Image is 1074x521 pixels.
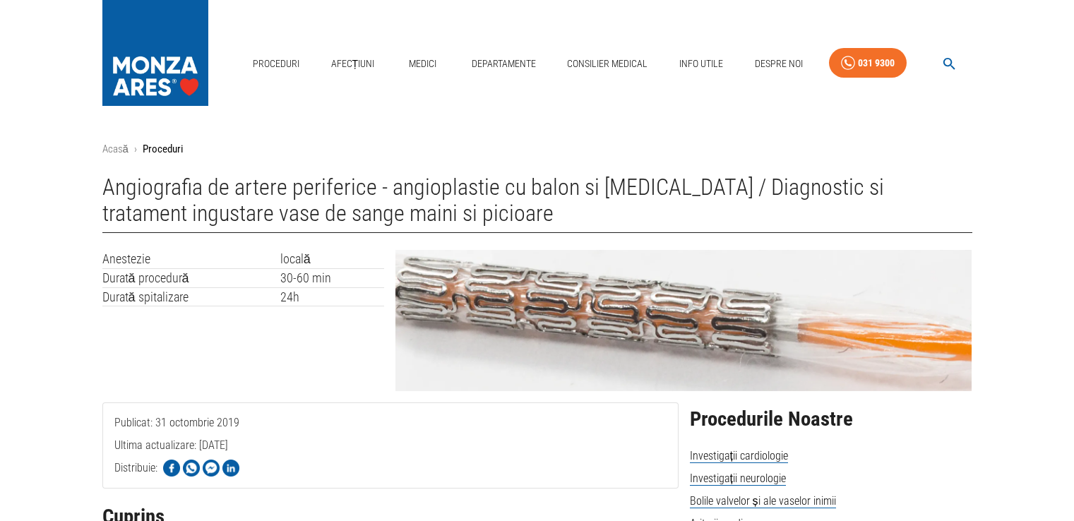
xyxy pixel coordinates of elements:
[326,49,381,78] a: Afecțiuni
[466,49,542,78] a: Departamente
[690,472,786,486] span: Investigații neurologie
[690,408,972,431] h2: Procedurile Noastre
[222,460,239,477] img: Share on LinkedIn
[690,449,788,463] span: Investigații cardiologie
[858,54,895,72] div: 031 9300
[247,49,305,78] a: Proceduri
[134,141,137,157] li: ›
[690,494,836,508] span: Bolile valvelor și ale vaselor inimii
[400,49,446,78] a: Medici
[102,268,280,287] td: Durată procedură
[114,460,157,477] p: Distribuie:
[102,143,129,155] a: Acasă
[102,287,280,306] td: Durată spitalizare
[183,460,200,477] img: Share on WhatsApp
[102,141,972,157] nav: breadcrumb
[163,460,180,477] img: Share on Facebook
[114,416,239,486] span: Publicat: 31 octombrie 2019
[749,49,809,78] a: Despre Noi
[280,268,385,287] td: 30-60 min
[114,438,228,508] span: Ultima actualizare: [DATE]
[102,250,280,268] td: Anestezie
[203,460,220,477] img: Share on Facebook Messenger
[395,250,972,391] img: Arteriografie membre inferioare | MONZA ARES
[561,49,653,78] a: Consilier Medical
[280,287,385,306] td: 24h
[829,48,907,78] a: 031 9300
[280,250,385,268] td: locală
[143,141,183,157] p: Proceduri
[674,49,729,78] a: Info Utile
[102,174,972,234] h1: Angiografia de artere periferice - angioplastie cu balon si [MEDICAL_DATA] / Diagnostic si tratam...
